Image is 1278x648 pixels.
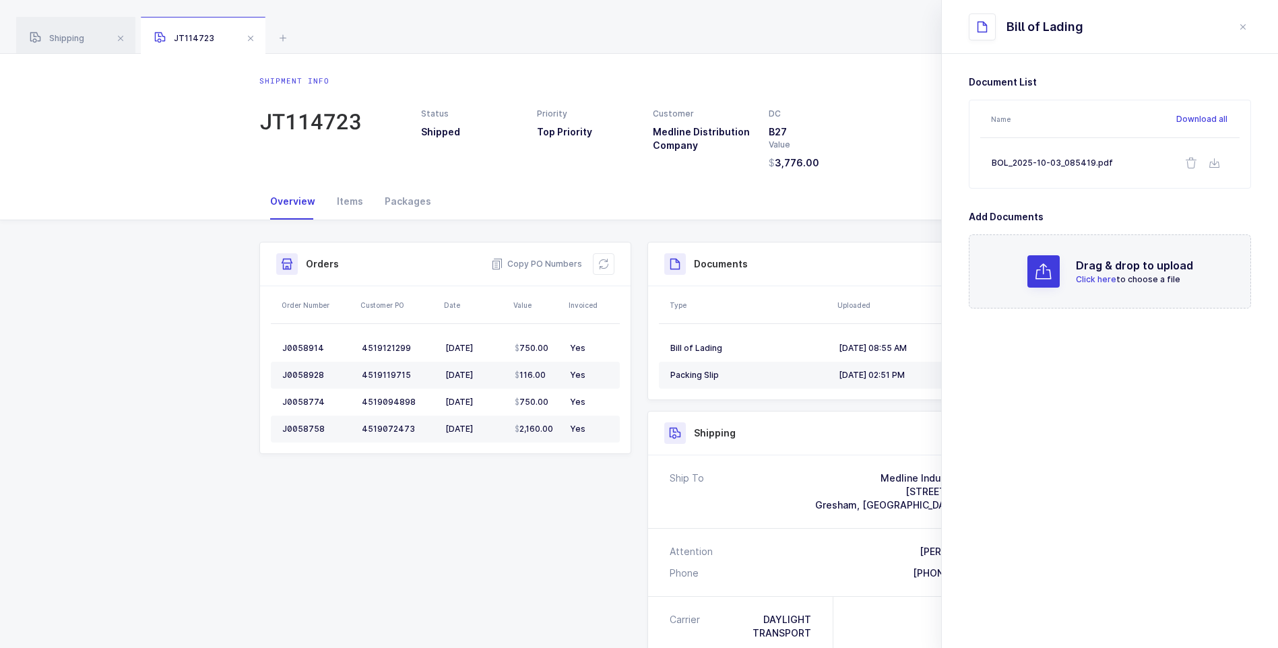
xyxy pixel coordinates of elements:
div: BOL_2025-10-03_085419.pdf [992,157,1167,169]
div: J0058758 [282,424,351,434]
div: Value [769,139,868,151]
div: Priority [537,108,637,120]
div: Overview [259,183,326,220]
h3: Add Documents [969,210,1251,224]
div: Value [513,300,561,311]
div: [DATE] [445,397,504,408]
div: Shipment info [259,75,362,86]
div: Order Number [282,300,352,311]
div: [DATE] [445,370,504,381]
div: Uploaded [837,300,1004,311]
h3: Top Priority [537,125,637,139]
div: 4519121299 [362,343,435,354]
div: DC [769,108,868,120]
p: to choose a file [1076,273,1193,286]
div: DAYLIGHT TRANSPORT [705,613,811,640]
div: Customer PO [360,300,436,311]
span: 2,160.00 [515,424,553,434]
h3: Documents [694,257,748,271]
span: Yes [570,424,585,434]
div: Medline Industries – B27 [815,472,996,485]
div: Type [670,300,829,311]
span: 116.00 [515,370,546,381]
span: Yes [570,343,585,353]
button: close drawer [1235,19,1251,35]
div: Invoiced [569,300,616,311]
div: Packages [374,183,442,220]
div: 4519094898 [362,397,435,408]
div: Bill of Lading [1007,19,1083,35]
div: J0058774 [282,397,351,408]
div: 4519072473 [362,424,435,434]
div: Packing Slip [670,370,828,381]
h3: Document List [969,75,1251,89]
span: Yes [570,370,585,380]
span: 750.00 [515,397,548,408]
span: 750.00 [515,343,548,354]
div: [STREET_ADDRESS] [815,485,996,498]
h3: B27 [769,125,868,139]
div: Bill of Lading [670,343,828,354]
span: Click here [1076,274,1116,284]
div: J0058914 [282,343,351,354]
h2: Drag & drop to upload [1076,257,1193,273]
div: Items [326,183,374,220]
h3: Shipped [421,125,521,139]
div: Phone [670,566,699,580]
div: Name [991,114,1168,125]
div: J0058928 [282,370,351,381]
span: Shipping [30,33,84,43]
span: Yes [570,397,585,407]
h3: Medline Distribution Company [653,125,753,152]
button: Copy PO Numbers [491,257,582,271]
div: Status [421,108,521,120]
div: Ship To [670,472,704,512]
span: 3,776.00 [769,156,819,170]
div: 4519119715 [362,370,435,381]
div: Attention [670,545,713,558]
div: [PHONE_NUMBER] [913,566,996,580]
div: Customer [653,108,753,120]
h3: Shipping [694,426,736,440]
button: Download all [1176,112,1227,126]
div: [DATE] 02:51 PM [839,370,996,381]
div: Carrier [670,613,705,640]
div: Date [444,300,505,311]
span: JT114723 [154,33,214,43]
div: [PERSON_NAME] [920,545,996,558]
span: Gresham, [GEOGRAPHIC_DATA], 97030 [815,499,996,511]
h3: Orders [306,257,339,271]
div: [DATE] [445,424,504,434]
div: [DATE] [445,343,504,354]
div: [DATE] 08:55 AM [839,343,996,354]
